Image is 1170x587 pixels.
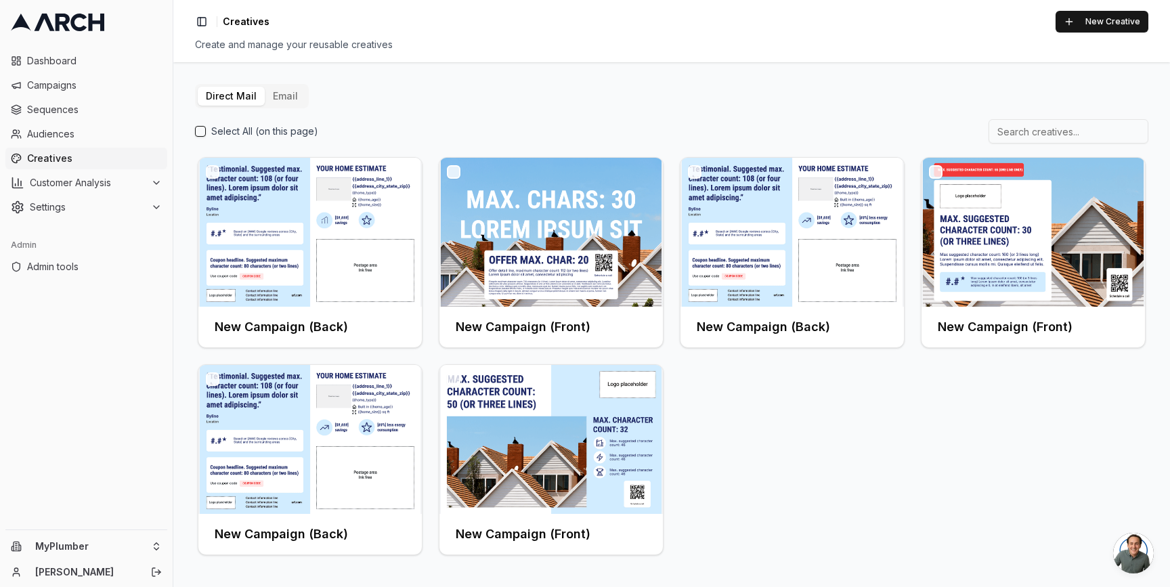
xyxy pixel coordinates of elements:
[27,152,162,165] span: Creatives
[147,563,166,582] button: Log out
[5,172,167,194] button: Customer Analysis
[223,15,269,28] span: Creatives
[5,196,167,218] button: Settings
[938,318,1072,336] h3: New Campaign (Front)
[5,256,167,278] a: Admin tools
[27,79,162,92] span: Campaigns
[456,525,590,544] h3: New Campaign (Front)
[211,125,318,138] label: Select All (on this page)
[198,87,265,106] button: Direct Mail
[27,127,162,141] span: Audiences
[1113,533,1154,573] a: Open chat
[27,103,162,116] span: Sequences
[198,365,422,514] img: Front creative for New Campaign (Back)
[35,565,136,579] a: [PERSON_NAME]
[223,15,269,28] nav: breadcrumb
[5,123,167,145] a: Audiences
[215,525,348,544] h3: New Campaign (Back)
[5,74,167,96] a: Campaigns
[30,200,146,214] span: Settings
[27,260,162,274] span: Admin tools
[195,38,1148,51] div: Create and manage your reusable creatives
[5,99,167,121] a: Sequences
[265,87,306,106] button: Email
[5,536,167,557] button: MyPlumber
[456,318,590,336] h3: New Campaign (Front)
[30,176,146,190] span: Customer Analysis
[989,119,1148,144] input: Search creatives...
[1056,11,1148,32] button: New Creative
[35,540,146,552] span: MyPlumber
[439,158,663,307] img: Front creative for New Campaign (Front)
[5,148,167,169] a: Creatives
[198,158,422,307] img: Front creative for New Campaign (Back)
[697,318,830,336] h3: New Campaign (Back)
[922,158,1145,307] img: Front creative for New Campaign (Front)
[680,158,904,307] img: Front creative for New Campaign (Back)
[5,50,167,72] a: Dashboard
[215,318,348,336] h3: New Campaign (Back)
[27,54,162,68] span: Dashboard
[439,365,663,514] img: Front creative for New Campaign (Front)
[5,234,167,256] div: Admin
